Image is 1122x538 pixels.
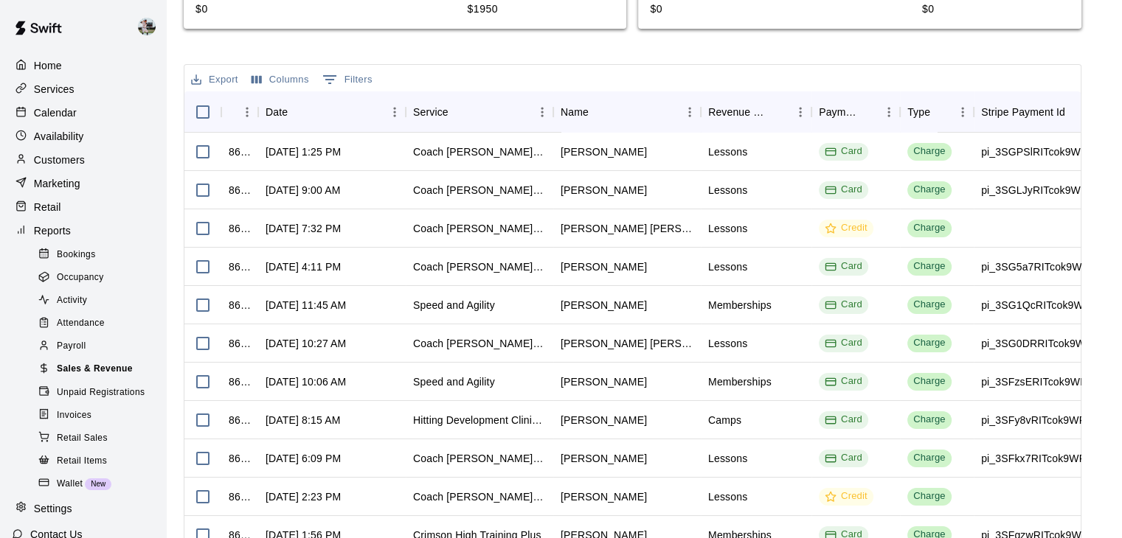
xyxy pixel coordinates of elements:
[35,451,160,472] div: Retail Items
[913,221,946,235] div: Charge
[449,102,469,122] button: Sort
[825,183,862,197] div: Card
[12,220,154,242] a: Reports
[413,259,546,274] div: Coach Hansen Hitting One on One
[34,200,61,214] p: Retail
[825,298,862,312] div: Card
[12,497,154,520] a: Settings
[57,362,133,377] span: Sales & Revenue
[187,69,242,91] button: Export
[35,382,160,403] div: Unpaid Registrations
[913,451,946,465] div: Charge
[266,413,340,427] div: Oct 8, 2025, 8:15 AM
[266,489,341,504] div: Oct 7, 2025, 2:23 PM
[266,91,288,133] div: Date
[913,489,946,503] div: Charge
[229,451,251,466] div: 861209
[708,183,747,198] div: Lessons
[229,336,251,351] div: 862187
[708,259,747,274] div: Lessons
[35,245,160,265] div: Bookings
[701,91,811,133] div: Revenue Category
[57,248,96,262] span: Bookings
[35,335,166,358] a: Payroll
[266,451,341,466] div: Oct 7, 2025, 6:09 PM
[35,290,160,311] div: Activity
[981,91,1065,133] div: Stripe Payment Id
[413,489,546,504] div: Coach Matt Hill One on One
[12,125,154,147] a: Availability
[195,1,343,17] p: $0
[34,105,77,120] p: Calendar
[35,428,160,449] div: Retail Sales
[913,144,946,158] div: Charge
[930,102,951,122] button: Sort
[708,221,747,236] div: Lessons
[12,102,154,124] a: Calendar
[708,91,769,133] div: Revenue Category
[12,196,154,218] a: Retail
[561,374,647,389] div: Brittany Flores
[12,172,154,195] a: Marketing
[248,69,313,91] button: Select columns
[679,101,701,123] button: Menu
[266,183,340,198] div: Oct 9, 2025, 9:00 AM
[35,358,166,381] a: Sales & Revenue
[952,101,974,123] button: Menu
[34,501,72,516] p: Settings
[913,259,946,273] div: Charge
[266,259,341,274] div: Oct 8, 2025, 4:11 PM
[413,413,546,427] div: Hitting Development Clinic 12-14 Year Old
[589,102,609,122] button: Sort
[12,55,154,77] a: Home
[35,312,166,335] a: Attendance
[708,374,772,389] div: Memberships
[57,454,107,469] span: Retail Items
[12,149,154,171] div: Customers
[258,91,406,133] div: Date
[900,91,974,133] div: Type
[1065,102,1086,122] button: Sort
[561,413,647,427] div: Jed Milne
[229,298,251,312] div: 862343
[907,91,930,133] div: Type
[138,18,156,35] img: Matt Hill
[229,374,251,389] div: 862142
[811,91,900,133] div: Payment Method
[913,413,946,427] div: Charge
[553,91,701,133] div: Name
[229,413,251,427] div: 861994
[913,374,946,388] div: Charge
[35,405,160,426] div: Invoices
[413,451,546,466] div: Coach Matt Hill One on One
[913,183,946,197] div: Charge
[561,144,647,159] div: Parker Selby
[35,474,160,495] div: WalletNew
[35,472,166,495] a: WalletNew
[34,129,84,144] p: Availability
[825,259,862,273] div: Card
[878,101,900,123] button: Menu
[57,316,105,331] span: Attendance
[221,91,258,133] div: InvoiceId
[467,1,614,17] p: $1950
[825,374,862,388] div: Card
[406,91,553,133] div: Service
[319,68,376,91] button: Show filters
[35,336,160,357] div: Payroll
[561,451,647,466] div: Steven Barker
[35,404,166,427] a: Invoices
[561,221,693,236] div: Jamie Robley Espley
[413,374,495,389] div: Speed and Agility
[35,266,166,289] a: Occupancy
[135,12,166,41] div: Matt Hill
[913,298,946,312] div: Charge
[35,268,160,288] div: Occupancy
[413,183,546,198] div: Coach Matt Hill One on One
[288,102,308,122] button: Sort
[789,101,811,123] button: Menu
